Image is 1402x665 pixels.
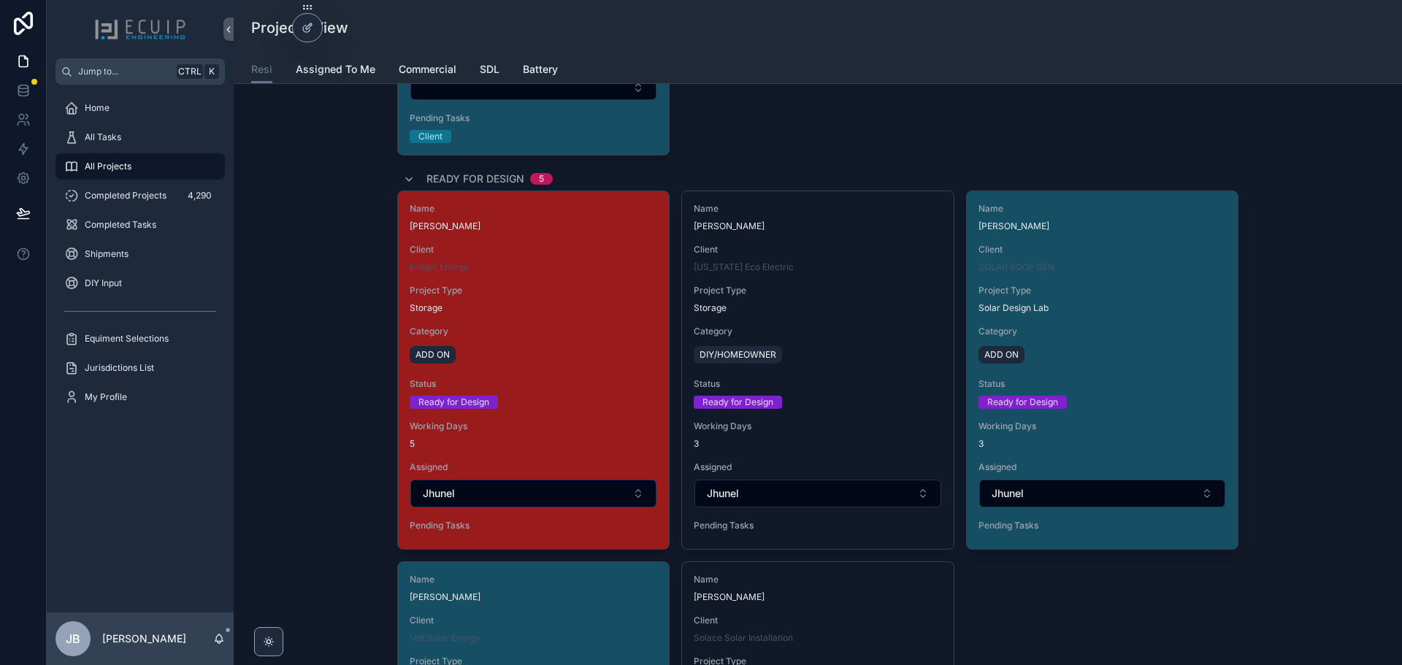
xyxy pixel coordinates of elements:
[85,277,122,289] span: DIY Input
[410,520,657,531] span: Pending Tasks
[66,630,80,647] span: JB
[85,131,121,143] span: All Tasks
[55,270,225,296] a: DIY Input
[694,438,941,450] span: 3
[694,302,727,314] span: Storage
[978,438,1226,450] span: 3
[523,62,558,77] span: Battery
[539,173,544,185] div: 5
[702,396,773,409] div: Ready for Design
[47,85,234,429] div: scrollable content
[418,396,489,409] div: Ready for Design
[85,161,131,172] span: All Projects
[399,62,456,77] span: Commercial
[410,112,657,124] span: Pending Tasks
[251,18,348,38] h1: Projects View
[410,480,656,507] button: Select Button
[978,378,1226,390] span: Status
[681,191,954,550] a: Name[PERSON_NAME]Client[US_STATE] Eco ElectricProject TypeStorageCategoryDIY/HOMEOWNERStatusReady...
[55,95,225,121] a: Home
[410,302,443,314] span: Storage
[694,615,941,626] span: Client
[410,438,657,450] span: 5
[85,362,154,374] span: Jurisdictions List
[85,391,127,403] span: My Profile
[296,62,375,77] span: Assigned To Me
[94,18,186,41] img: App logo
[978,220,1226,232] span: [PERSON_NAME]
[399,56,456,85] a: Commercial
[410,632,480,644] a: Volt Solar Energy
[410,591,657,603] span: [PERSON_NAME]
[978,302,1049,314] span: Solar Design Lab
[251,56,272,84] a: Resi
[978,520,1226,531] span: Pending Tasks
[694,203,941,215] span: Name
[55,384,225,410] a: My Profile
[102,631,186,646] p: [PERSON_NAME]
[55,241,225,267] a: Shipments
[410,75,656,100] button: Select Button
[206,66,218,77] span: K
[694,378,941,390] span: Status
[410,461,657,473] span: Assigned
[694,461,941,473] span: Assigned
[85,248,129,260] span: Shipments
[410,420,657,432] span: Working Days
[694,574,941,585] span: Name
[55,212,225,238] a: Completed Tasks
[694,285,941,296] span: Project Type
[966,191,1238,550] a: Name[PERSON_NAME]ClientSOLAR ROOF GENProject TypeSolar Design LabCategoryADD ONStatusReady for De...
[978,420,1226,432] span: Working Days
[694,480,941,507] button: Select Button
[410,574,657,585] span: Name
[979,480,1225,507] button: Select Button
[694,591,941,603] span: [PERSON_NAME]
[978,244,1226,255] span: Client
[85,333,169,345] span: Equiment Selections
[410,220,657,232] span: [PERSON_NAME]
[978,261,1054,273] a: SOLAR ROOF GEN
[410,203,657,215] span: Name
[397,191,670,550] a: Name[PERSON_NAME]ClientEnlight EnergyProject TypeStorageCategoryADD ONStatusReady for DesignWorki...
[978,203,1226,215] span: Name
[694,520,941,531] span: Pending Tasks
[410,615,657,626] span: Client
[694,420,941,432] span: Working Days
[426,172,524,186] span: Ready for Design
[410,378,657,390] span: Status
[423,486,455,501] span: Jhunel
[480,62,499,77] span: SDL
[987,396,1058,409] div: Ready for Design
[694,220,941,232] span: [PERSON_NAME]
[992,486,1024,501] span: Jhunel
[523,56,558,85] a: Battery
[55,124,225,150] a: All Tasks
[694,632,793,644] span: Solace Solar Installation
[410,261,469,273] a: Enlight Energy
[984,349,1019,361] span: ADD ON
[707,486,739,501] span: Jhunel
[85,219,156,231] span: Completed Tasks
[694,326,941,337] span: Category
[694,244,941,255] span: Client
[418,130,443,143] div: Client
[978,461,1226,473] span: Assigned
[978,285,1226,296] span: Project Type
[251,62,272,77] span: Resi
[694,261,794,273] a: [US_STATE] Eco Electric
[177,64,203,79] span: Ctrl
[296,56,375,85] a: Assigned To Me
[978,326,1226,337] span: Category
[55,182,225,209] a: Completed Projects4,290
[85,190,166,201] span: Completed Projects
[183,187,216,204] div: 4,290
[55,326,225,352] a: Equiment Selections
[410,244,657,255] span: Client
[55,355,225,381] a: Jurisdictions List
[85,102,110,114] span: Home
